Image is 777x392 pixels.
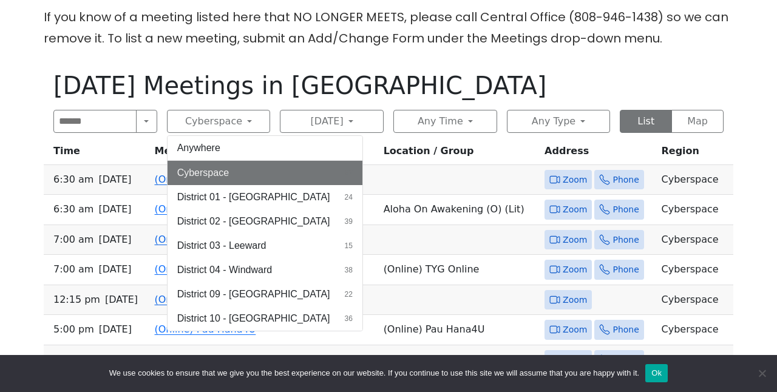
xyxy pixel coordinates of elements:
[168,161,362,185] button: Cyberspace67 results
[109,367,639,379] span: We use cookies to ensure that we give you the best experience on our website. If you continue to ...
[44,143,150,165] th: Time
[612,232,639,248] span: Phone
[379,195,540,225] td: Aloha On Awakening (O) (Lit)
[168,185,362,209] button: District 01 - [GEOGRAPHIC_DATA]24 results
[671,110,724,133] button: Map
[656,255,733,285] td: Cyberspace
[612,262,639,277] span: Phone
[656,165,733,195] td: Cyberspace
[98,261,131,278] span: [DATE]
[155,294,290,305] a: (Online) Search for Serenity
[345,216,353,227] span: 39 results
[168,234,362,258] button: District 03 - Leeward15 results
[168,209,362,234] button: District 02 - [GEOGRAPHIC_DATA]39 results
[656,143,733,165] th: Region
[53,110,137,133] input: Search
[98,231,131,248] span: [DATE]
[168,306,362,331] button: District 10 - [GEOGRAPHIC_DATA]36 results
[99,321,132,338] span: [DATE]
[168,258,362,282] button: District 04 - Windward38 results
[155,323,256,335] a: (Online) Pau Hana4U
[656,315,733,345] td: Cyberspace
[177,190,330,204] span: District 01 - [GEOGRAPHIC_DATA]
[612,322,639,337] span: Phone
[53,201,93,218] span: 6:30 AM
[612,172,639,188] span: Phone
[98,201,131,218] span: [DATE]
[563,202,587,217] span: Zoom
[167,135,363,331] div: Cyberspace
[168,136,362,160] button: Anywhere
[99,351,132,368] span: [DATE]
[168,282,362,306] button: District 09 - [GEOGRAPHIC_DATA]22 results
[379,255,540,285] td: (Online) TYG Online
[393,110,497,133] button: Any Time
[150,143,379,165] th: Meeting
[563,322,587,337] span: Zoom
[155,234,295,245] a: (Online) 12 Coconuts Waikiki
[155,203,334,215] a: (Online) Aloha On Awakening (O)(Lit)
[345,265,353,275] span: 38 results
[379,315,540,345] td: (Online) Pau Hana4U
[98,171,131,188] span: [DATE]
[136,110,157,133] button: Search
[563,292,587,308] span: Zoom
[540,143,656,165] th: Address
[167,110,271,133] button: Cyberspace
[620,110,672,133] button: List
[155,263,251,275] a: (Online) TYG Online
[53,261,93,278] span: 7:00 AM
[656,225,733,255] td: Cyberspace
[53,171,93,188] span: 6:30 AM
[656,345,733,376] td: Cyberspace
[177,166,229,180] span: Cyberspace
[53,291,100,308] span: 12:15 PM
[563,232,587,248] span: Zoom
[155,354,292,365] a: (Online) Happy Hour Waikiki
[656,285,733,316] td: Cyberspace
[177,287,330,302] span: District 09 - [GEOGRAPHIC_DATA]
[53,71,724,100] h1: [DATE] Meetings in [GEOGRAPHIC_DATA]
[53,231,93,248] span: 7:00 AM
[177,263,272,277] span: District 04 - Windward
[345,167,353,178] span: 67 results
[563,172,587,188] span: Zoom
[177,311,330,326] span: District 10 - [GEOGRAPHIC_DATA]
[563,262,587,277] span: Zoom
[612,353,639,368] span: Phone
[155,174,302,185] a: (Online) A Spiritual Awakening
[507,110,611,133] button: Any Type
[345,289,353,300] span: 22 results
[177,238,266,253] span: District 03 - Leeward
[756,367,768,379] span: No
[345,313,353,324] span: 36 results
[177,214,330,229] span: District 02 - [GEOGRAPHIC_DATA]
[612,202,639,217] span: Phone
[656,195,733,225] td: Cyberspace
[44,7,733,49] p: If you know of a meeting listed here that NO LONGER MEETS, please call Central Office (808-946-14...
[563,353,587,368] span: Zoom
[345,192,353,203] span: 24 results
[53,351,94,368] span: 5:30 PM
[53,321,94,338] span: 5:00 PM
[280,110,384,133] button: [DATE]
[105,291,138,308] span: [DATE]
[345,240,353,251] span: 15 results
[645,364,668,382] button: Ok
[379,143,540,165] th: Location / Group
